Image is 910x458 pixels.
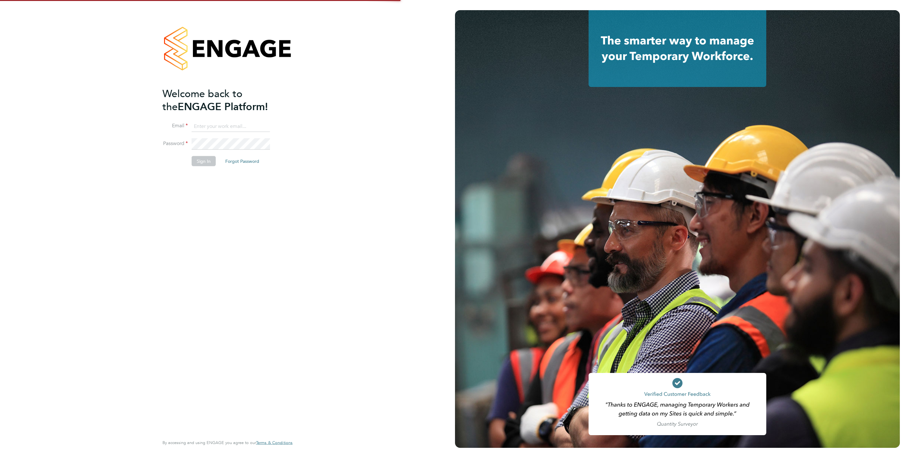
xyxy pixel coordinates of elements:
[192,121,270,132] input: Enter your work email...
[162,123,188,129] label: Email
[162,440,293,445] span: By accessing and using ENGAGE you agree to our
[220,156,264,166] button: Forgot Password
[162,87,286,113] h2: ENGAGE Platform!
[162,87,242,113] span: Welcome back to the
[162,140,188,147] label: Password
[192,156,216,166] button: Sign In
[256,440,293,445] a: Terms & Conditions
